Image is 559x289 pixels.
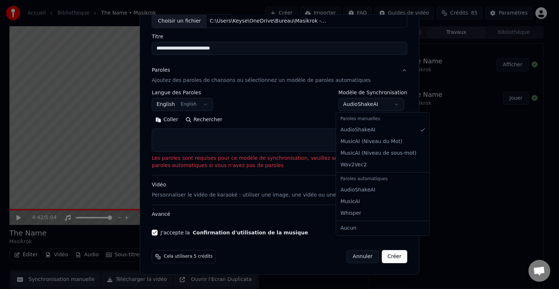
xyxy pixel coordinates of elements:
span: AudioShakeAI [340,186,375,194]
span: Aucun [340,225,356,232]
span: MusicAI ( Niveau du Mot ) [340,138,402,145]
div: Paroles automatiques [337,174,428,184]
span: Whisper [340,210,361,217]
span: Wav2Vec2 [340,161,366,169]
span: MusicAI [340,198,360,205]
span: MusicAI ( Niveau de sous-mot ) [340,150,416,157]
span: AudioShakeAI [340,126,375,134]
div: Paroles manuelles [337,114,428,124]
